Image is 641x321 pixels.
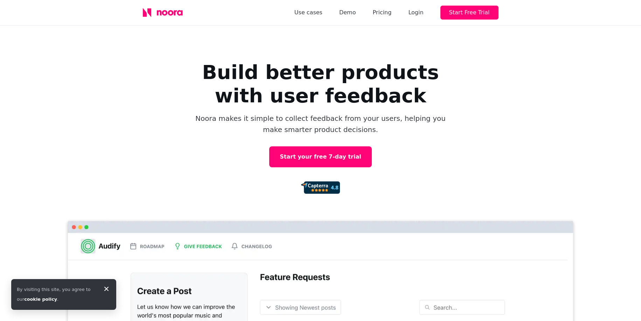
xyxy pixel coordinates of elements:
[408,8,423,17] div: Login
[339,8,356,17] a: Demo
[440,6,499,20] button: Start Free Trial
[17,285,97,304] div: By visiting this site, you agree to our .
[294,8,322,17] a: Use cases
[269,146,371,167] a: Start your free 7-day trial
[372,8,391,17] a: Pricing
[301,181,340,194] img: 92d72d4f0927c2c8b0462b8c7b01ca97.png
[181,60,461,107] h1: Build better products with user feedback
[24,297,57,302] a: cookie policy
[195,113,447,135] p: Noora makes it simple to collect feedback from your users, helping you make smarter product decis...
